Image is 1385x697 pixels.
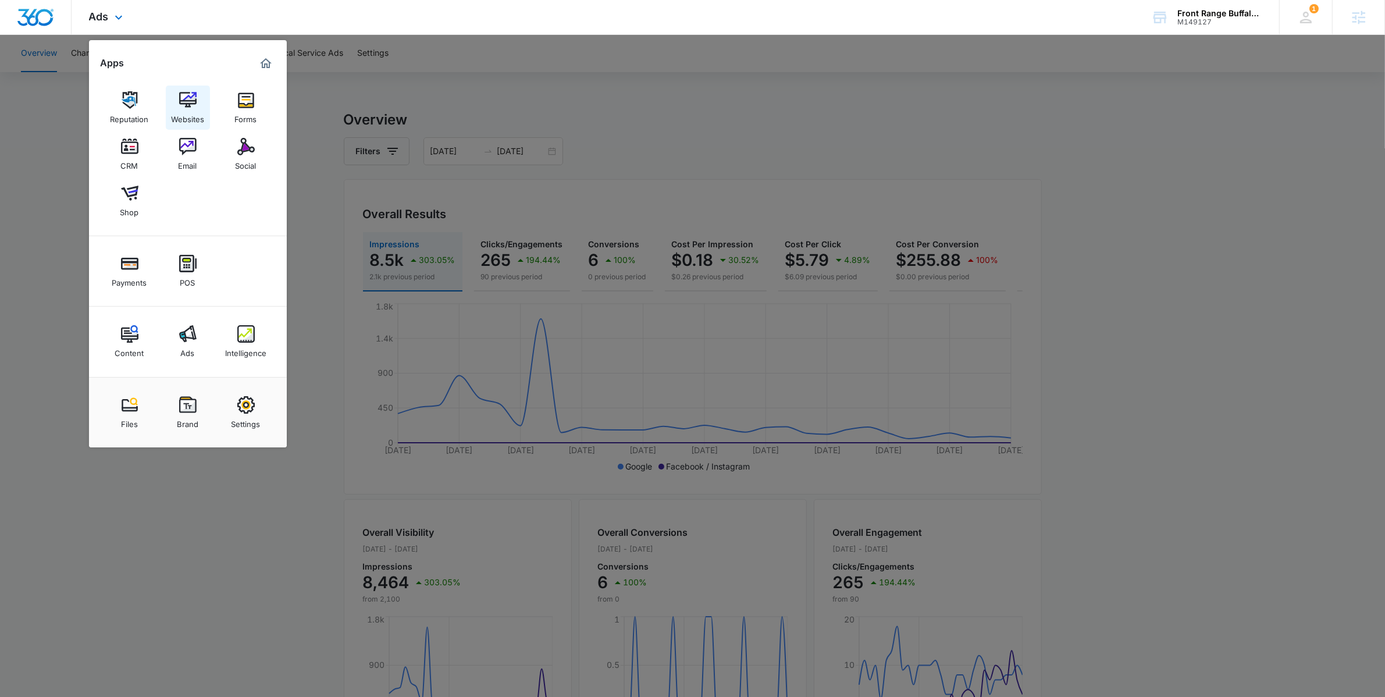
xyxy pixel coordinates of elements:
div: Websites [171,109,204,124]
a: CRM [108,132,152,176]
div: Forms [235,109,257,124]
div: Email [179,155,197,170]
div: Brand [177,414,198,429]
div: Settings [232,414,261,429]
div: notifications count [1309,4,1319,13]
h2: Apps [101,58,124,69]
a: Content [108,319,152,364]
a: Websites [166,86,210,130]
div: Shop [120,202,139,217]
a: POS [166,249,210,293]
div: CRM [121,155,138,170]
span: Ads [89,10,109,23]
div: Files [121,414,138,429]
div: Ads [181,343,195,358]
div: Intelligence [225,343,266,358]
a: Email [166,132,210,176]
a: Settings [224,390,268,435]
a: Files [108,390,152,435]
a: Shop [108,179,152,223]
a: Social [224,132,268,176]
a: Brand [166,390,210,435]
a: Intelligence [224,319,268,364]
div: Content [115,343,144,358]
span: 1 [1309,4,1319,13]
div: Social [236,155,257,170]
a: Reputation [108,86,152,130]
a: Marketing 360® Dashboard [257,54,275,73]
div: Reputation [111,109,149,124]
a: Payments [108,249,152,293]
div: account name [1177,9,1262,18]
div: POS [180,272,195,287]
div: account id [1177,18,1262,26]
a: Ads [166,319,210,364]
div: Payments [112,272,147,287]
a: Forms [224,86,268,130]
